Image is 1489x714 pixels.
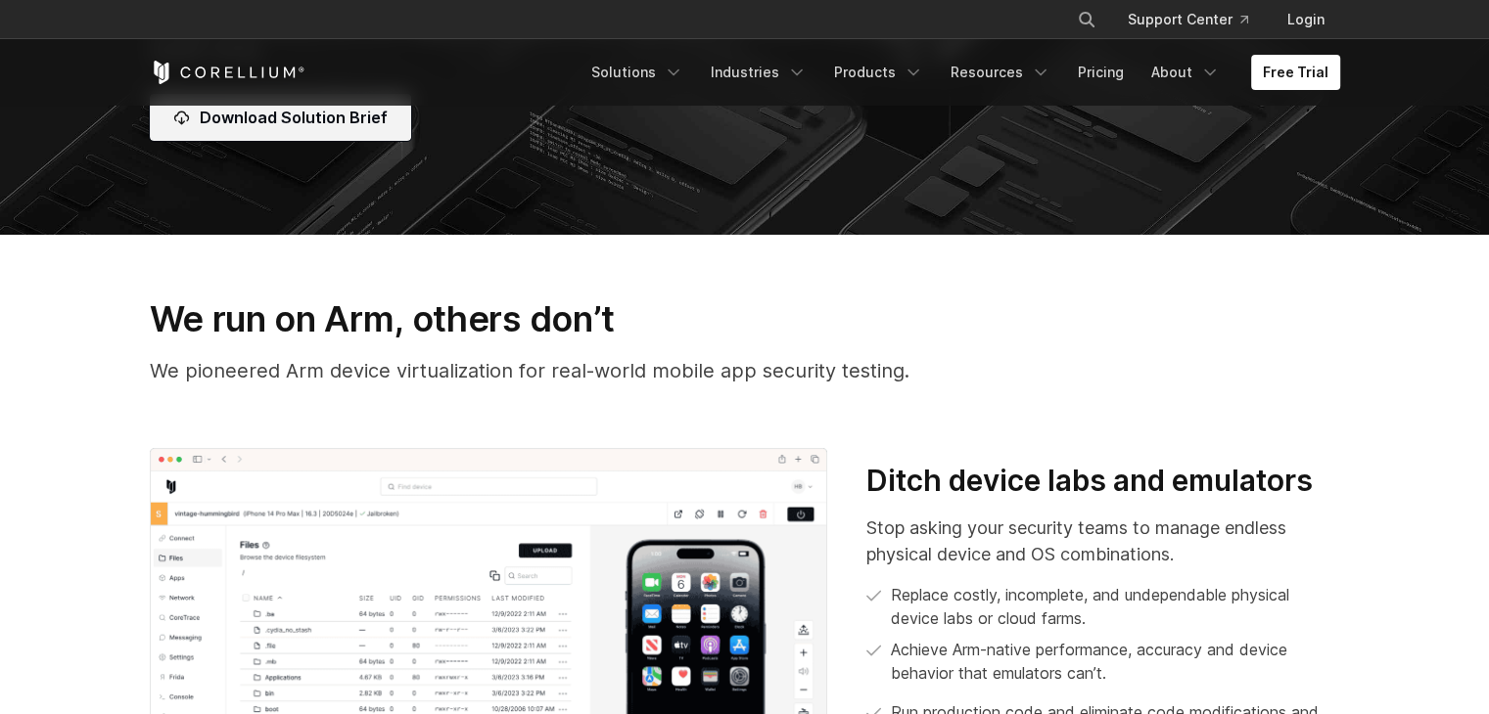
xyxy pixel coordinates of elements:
[1069,2,1104,37] button: Search
[580,55,695,90] a: Solutions
[150,297,1340,340] h3: We run on Arm, others don’t
[891,638,1339,685] p: Achieve Arm-native performance, accuracy and device behavior that emulators can’t.
[150,94,411,141] a: Download Solution Brief
[580,55,1340,90] div: Navigation Menu
[1272,2,1340,37] a: Login
[866,463,1339,500] h3: Ditch device labs and emulators
[1066,55,1136,90] a: Pricing
[866,514,1339,567] p: Stop asking your security teams to manage endless physical device and OS combinations.
[150,356,1340,385] p: We pioneered Arm device virtualization for real-world mobile app security testing.
[1251,55,1340,90] a: Free Trial
[699,55,818,90] a: Industries
[822,55,935,90] a: Products
[1140,55,1232,90] a: About
[200,106,388,129] span: Download Solution Brief
[939,55,1062,90] a: Resources
[891,583,1339,630] p: Replace costly, incomplete, and undependable physical device labs or cloud farms.
[150,61,305,84] a: Corellium Home
[1053,2,1340,37] div: Navigation Menu
[1112,2,1264,37] a: Support Center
